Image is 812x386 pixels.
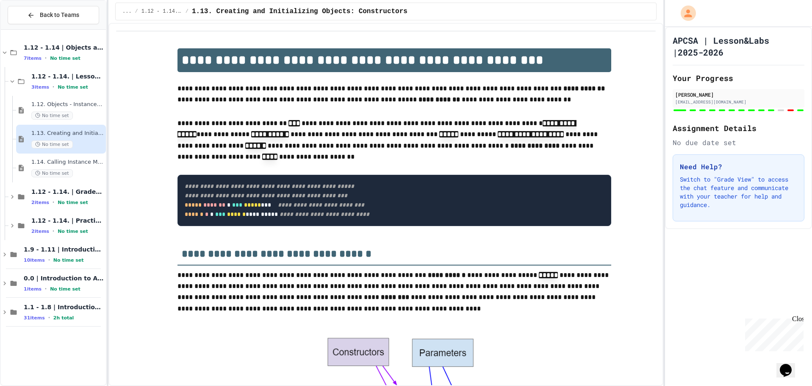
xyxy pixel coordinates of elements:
[48,314,50,321] span: •
[680,162,797,172] h3: Need Help?
[53,315,74,321] span: 2h total
[673,122,804,134] h2: Assignment Details
[31,159,104,166] span: 1.14. Calling Instance Methods
[48,257,50,263] span: •
[24,44,104,51] span: 1.12 - 1.14 | Objects and Instances of Classes
[742,315,804,351] iframe: chat widget
[673,72,804,84] h2: Your Progress
[50,286,80,292] span: No time set
[141,8,182,15] span: 1.12 - 1.14. | Lessons and Notes
[31,188,104,196] span: 1.12 - 1.14. | Graded Labs
[58,200,88,205] span: No time set
[135,8,138,15] span: /
[8,6,99,24] button: Back to Teams
[186,8,188,15] span: /
[31,217,104,224] span: 1.12 - 1.14. | Practice Labs
[31,112,73,120] span: No time set
[31,73,104,80] span: 1.12 - 1.14. | Lessons and Notes
[31,140,73,148] span: No time set
[50,56,80,61] span: No time set
[40,11,79,20] span: Back to Teams
[24,286,42,292] span: 1 items
[24,246,104,253] span: 1.9 - 1.11 | Introduction to Methods
[24,257,45,263] span: 10 items
[672,3,698,23] div: My Account
[53,199,54,206] span: •
[3,3,58,54] div: Chat with us now!Close
[31,200,49,205] span: 2 items
[24,56,42,61] span: 7 items
[53,84,54,90] span: •
[24,315,45,321] span: 31 items
[24,303,104,311] span: 1.1 - 1.8 | Introduction to Java
[776,352,804,378] iframe: chat widget
[675,99,802,105] div: [EMAIL_ADDRESS][DOMAIN_NAME]
[53,228,54,235] span: •
[24,274,104,282] span: 0.0 | Introduction to APCSA
[53,257,84,263] span: No time set
[192,6,407,17] span: 1.13. Creating and Initializing Objects: Constructors
[31,84,49,90] span: 3 items
[675,91,802,98] div: [PERSON_NAME]
[45,55,47,62] span: •
[673,34,804,58] h1: APCSA | Lesson&Labs |2025-2026
[31,130,104,137] span: 1.13. Creating and Initializing Objects: Constructors
[31,101,104,108] span: 1.12. Objects - Instances of Classes
[31,229,49,234] span: 2 items
[58,229,88,234] span: No time set
[31,169,73,177] span: No time set
[680,175,797,209] p: Switch to "Grade View" to access the chat feature and communicate with your teacher for help and ...
[45,285,47,292] span: •
[58,84,88,90] span: No time set
[673,137,804,148] div: No due date set
[122,8,132,15] span: ...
